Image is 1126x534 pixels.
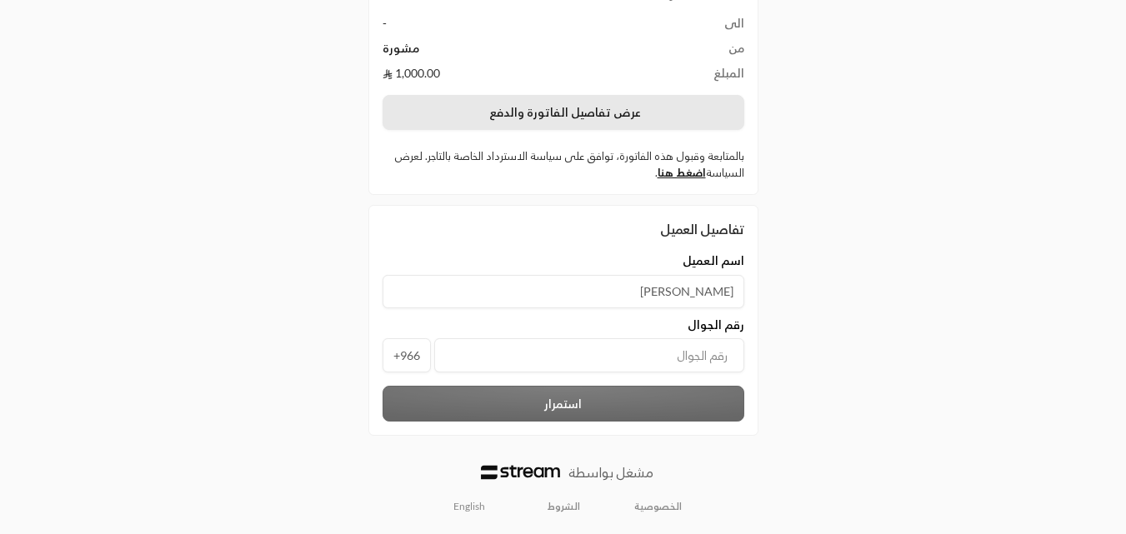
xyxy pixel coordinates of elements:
[383,275,744,308] input: اسم العميل
[618,40,744,65] td: من
[444,493,494,520] a: English
[434,338,744,372] input: رقم الجوال
[634,500,682,513] a: الخصوصية
[383,338,431,372] span: +966
[383,15,618,40] td: -
[383,148,744,181] label: بالمتابعة وقبول هذه الفاتورة، توافق على سياسة الاسترداد الخاصة بالتاجر. لعرض السياسة .
[481,465,560,480] img: Logo
[383,95,744,130] button: عرض تفاصيل الفاتورة والدفع
[658,166,706,179] a: اضغط هنا
[548,500,580,513] a: الشروط
[383,65,618,82] td: 1,000.00
[568,462,653,482] p: مشغل بواسطة
[618,65,744,82] td: المبلغ
[618,15,744,40] td: الى
[688,317,744,333] span: رقم الجوال
[383,40,618,65] td: مشورة
[683,252,744,269] span: اسم العميل
[383,219,744,239] div: تفاصيل العميل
